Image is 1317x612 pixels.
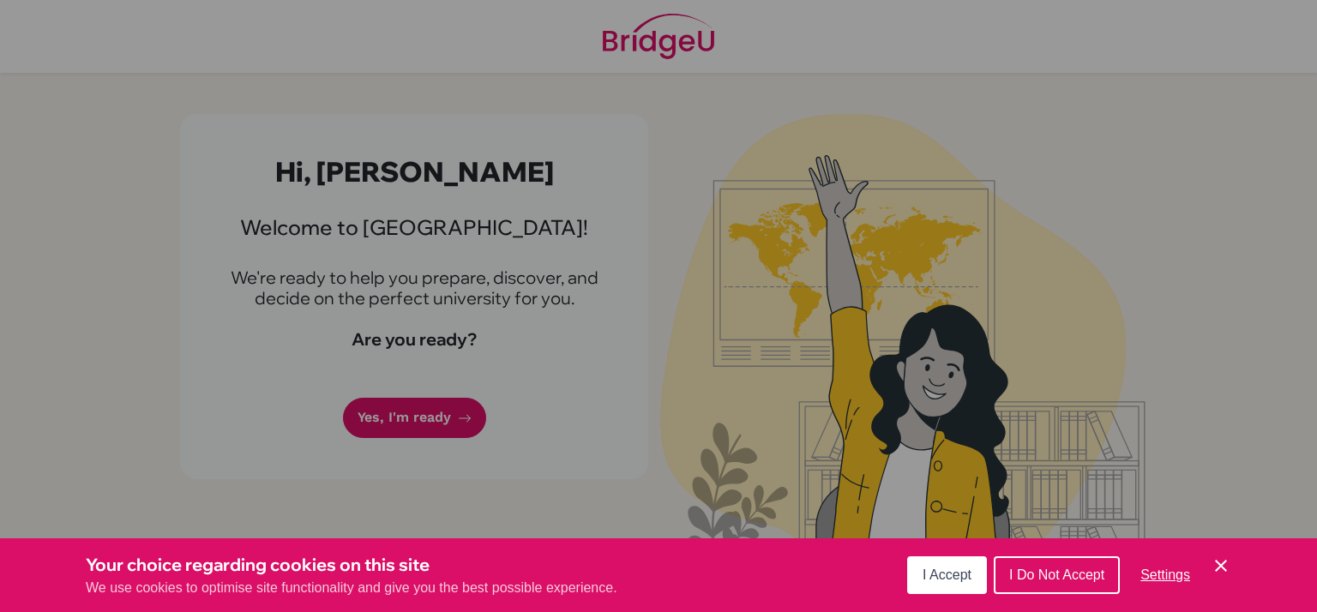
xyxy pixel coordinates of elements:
[1140,567,1190,582] span: Settings
[1211,555,1231,576] button: Save and close
[86,552,617,578] h3: Your choice regarding cookies on this site
[86,578,617,598] p: We use cookies to optimise site functionality and give you the best possible experience.
[1009,567,1104,582] span: I Do Not Accept
[907,556,987,594] button: I Accept
[923,567,971,582] span: I Accept
[994,556,1120,594] button: I Do Not Accept
[1127,558,1204,592] button: Settings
